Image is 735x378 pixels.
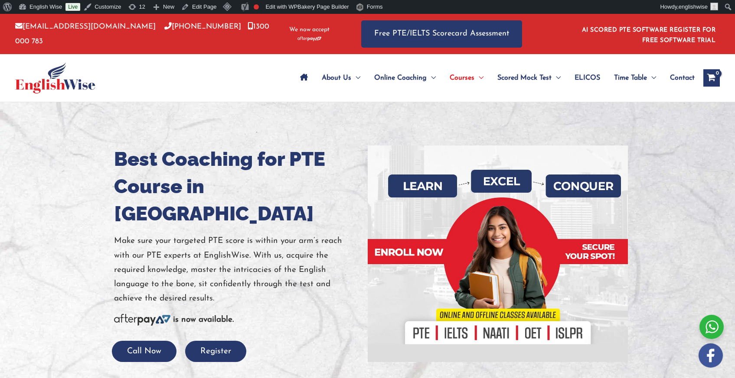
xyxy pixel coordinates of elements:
a: ELICOS [568,63,607,93]
img: ashok kumar [710,3,718,10]
span: Menu Toggle [474,63,483,93]
nav: Site Navigation: Main Menu [293,63,695,93]
span: Scored Mock Test [497,63,552,93]
span: Menu Toggle [351,63,360,93]
p: Make sure your targeted PTE score is within your arm’s reach with our PTE experts at EnglishWise.... [114,234,361,306]
aside: Header Widget 1 [577,20,720,48]
div: Focus keyphrase not set [254,4,259,10]
span: Courses [450,63,474,93]
h1: Best Coaching for PTE Course in [GEOGRAPHIC_DATA] [114,145,361,227]
a: View Shopping Cart, empty [703,69,720,87]
a: Live [65,3,80,11]
span: ELICOS [575,63,600,93]
button: Register [185,341,246,362]
a: Register [185,347,246,355]
button: Call Now [112,341,176,362]
span: Menu Toggle [427,63,436,93]
a: Contact [663,63,695,93]
a: Scored Mock TestMenu Toggle [490,63,568,93]
a: Time TableMenu Toggle [607,63,663,93]
span: Online Coaching [374,63,427,93]
span: Contact [670,63,695,93]
img: cropped-ew-logo [15,62,95,94]
a: [PHONE_NUMBER] [164,23,241,30]
a: Call Now [112,347,176,355]
img: Afterpay-Logo [114,314,170,326]
a: Online CoachingMenu Toggle [367,63,443,93]
img: white-facebook.png [699,343,723,368]
b: is now available. [173,316,234,324]
span: Menu Toggle [552,63,561,93]
span: About Us [322,63,351,93]
a: About UsMenu Toggle [315,63,367,93]
a: [EMAIL_ADDRESS][DOMAIN_NAME] [15,23,156,30]
a: 1300 000 783 [15,23,269,45]
span: Menu Toggle [647,63,656,93]
a: AI SCORED PTE SOFTWARE REGISTER FOR FREE SOFTWARE TRIAL [582,27,716,44]
img: Afterpay-Logo [297,36,321,41]
span: englishwise [679,3,708,10]
a: Free PTE/IELTS Scorecard Assessment [361,20,522,48]
span: Time Table [614,63,647,93]
a: CoursesMenu Toggle [443,63,490,93]
span: We now accept [289,26,330,34]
